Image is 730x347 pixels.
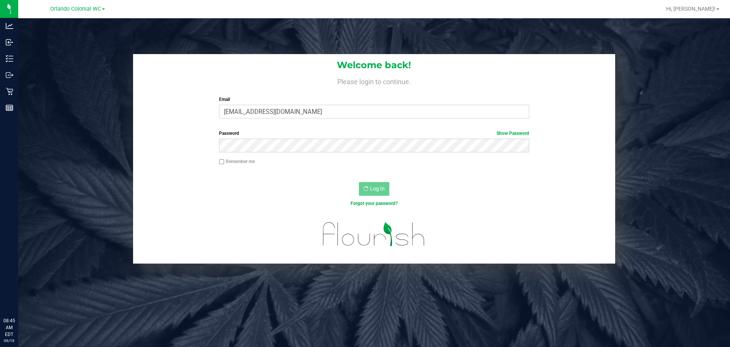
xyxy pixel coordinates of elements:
[133,76,615,85] h4: Please login to continue.
[6,38,13,46] inline-svg: Inbound
[6,88,13,95] inline-svg: Retail
[666,6,716,12] span: Hi, [PERSON_NAME]!
[133,60,615,70] h1: Welcome back!
[6,104,13,112] inline-svg: Reports
[219,158,255,165] label: Remember me
[6,71,13,79] inline-svg: Outbound
[6,55,13,62] inline-svg: Inventory
[219,131,239,136] span: Password
[497,131,529,136] a: Show Password
[370,185,385,192] span: Log In
[359,182,389,196] button: Log In
[3,317,15,338] p: 08:45 AM EDT
[50,6,101,12] span: Orlando Colonial WC
[6,22,13,30] inline-svg: Analytics
[219,159,224,165] input: Remember me
[351,201,398,206] a: Forgot your password?
[219,96,529,103] label: Email
[314,215,434,254] img: flourish_logo.svg
[3,338,15,344] p: 09/19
